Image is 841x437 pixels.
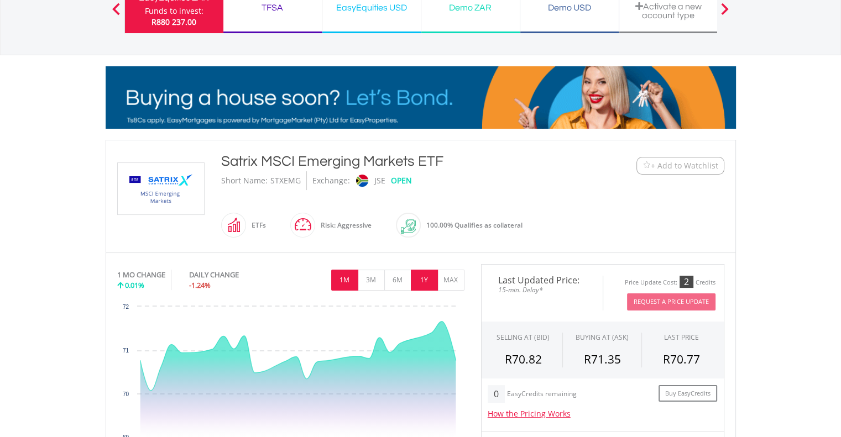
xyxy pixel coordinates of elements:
[411,270,438,291] button: 1Y
[391,171,412,190] div: OPEN
[505,351,542,367] span: R70.82
[626,2,711,20] div: Activate a new account type
[122,304,129,310] text: 72
[490,276,594,285] span: Last Updated Price:
[642,161,651,170] img: Watchlist
[625,278,677,287] div: Price Update Cost:
[488,408,571,419] a: How the Pricing Works
[651,160,718,171] span: + Add to Watchlist
[125,280,144,290] span: 0.01%
[374,171,385,190] div: JSE
[356,175,368,187] img: jse.png
[189,280,211,290] span: -1.24%
[312,171,350,190] div: Exchange:
[437,270,464,291] button: MAX
[221,151,568,171] div: Satrix MSCI Emerging Markets ETF
[497,333,550,342] div: SELLING AT (BID)
[145,6,203,17] div: Funds to invest:
[122,348,129,354] text: 71
[384,270,411,291] button: 6M
[490,285,594,295] span: 15-min. Delay*
[576,333,629,342] span: BUYING AT (ASK)
[106,66,736,129] img: EasyMortage Promotion Banner
[426,220,523,230] span: 100.00% Qualifies as collateral
[636,157,724,175] button: Watchlist + Add to Watchlist
[119,163,202,214] img: EQU.ZA.STXEMG.png
[401,219,416,234] img: collateral-qualifying-green.svg
[315,212,372,239] div: Risk: Aggressive
[117,270,165,280] div: 1 MO CHANGE
[358,270,385,291] button: 3M
[696,278,715,287] div: Credits
[221,171,268,190] div: Short Name:
[680,276,693,288] div: 2
[659,385,717,402] a: Buy EasyCredits
[507,390,577,399] div: EasyCredits remaining
[488,385,505,403] div: 0
[152,17,196,27] span: R880 237.00
[627,293,715,310] button: Request A Price Update
[583,351,620,367] span: R71.35
[663,351,700,367] span: R70.77
[246,212,266,239] div: ETFs
[331,270,358,291] button: 1M
[122,391,129,397] text: 70
[664,333,699,342] div: LAST PRICE
[270,171,301,190] div: STXEMG
[189,270,276,280] div: DAILY CHANGE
